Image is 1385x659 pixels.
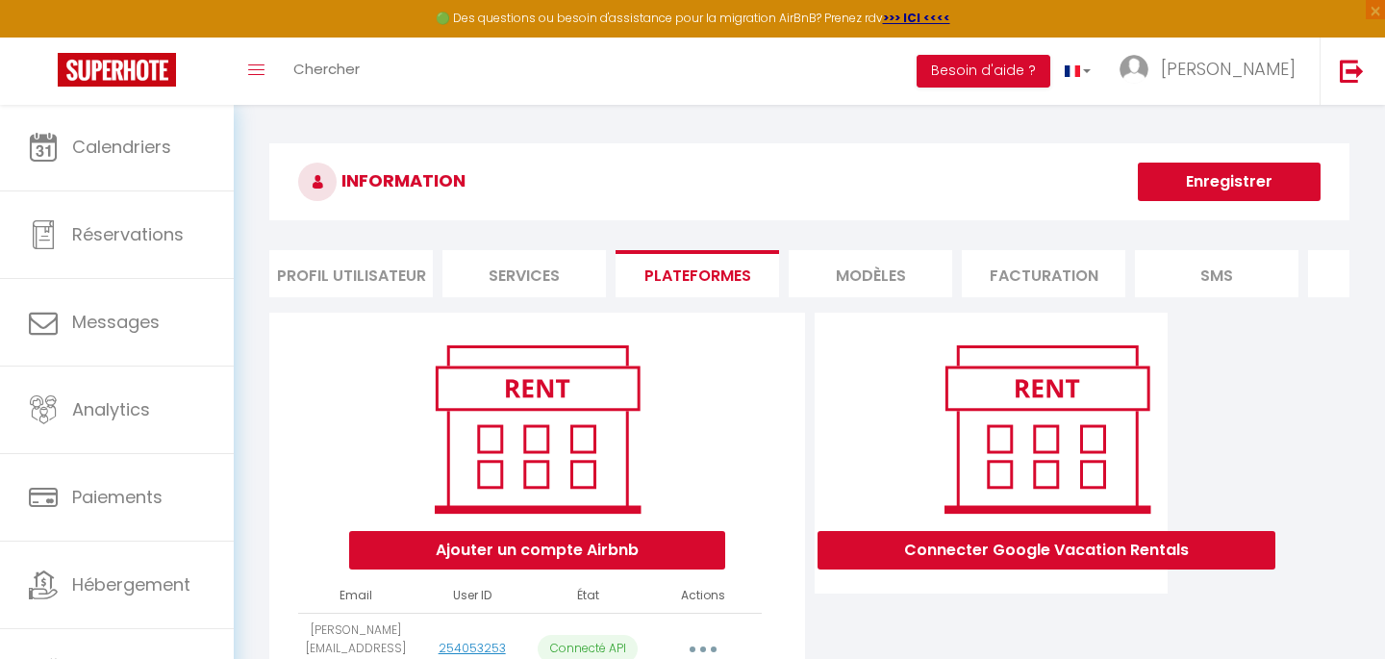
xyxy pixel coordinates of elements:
img: Super Booking [58,53,176,87]
img: rent.png [415,337,660,521]
img: ... [1120,55,1148,84]
th: User ID [414,579,529,613]
li: MODÈLES [789,250,952,297]
a: ... [PERSON_NAME] [1105,38,1320,105]
button: Besoin d'aide ? [917,55,1050,88]
span: Calendriers [72,135,171,159]
a: >>> ICI <<<< [883,10,950,26]
th: Actions [645,579,761,613]
button: Ajouter un compte Airbnb [349,531,725,570]
span: Hébergement [72,572,190,596]
img: logout [1340,59,1364,83]
span: Réservations [72,222,184,246]
span: Messages [72,310,160,334]
th: État [530,579,645,613]
a: 254053253 [439,640,506,656]
span: Paiements [72,485,163,509]
button: Enregistrer [1138,163,1321,201]
span: Chercher [293,59,360,79]
h3: INFORMATION [269,143,1349,220]
li: Facturation [962,250,1125,297]
li: SMS [1135,250,1298,297]
a: Chercher [279,38,374,105]
img: rent.png [924,337,1170,521]
th: Email [298,579,414,613]
li: Services [442,250,606,297]
span: [PERSON_NAME] [1161,57,1296,81]
li: Profil Utilisateur [269,250,433,297]
span: Analytics [72,397,150,421]
button: Connecter Google Vacation Rentals [818,531,1275,570]
li: Plateformes [616,250,779,297]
